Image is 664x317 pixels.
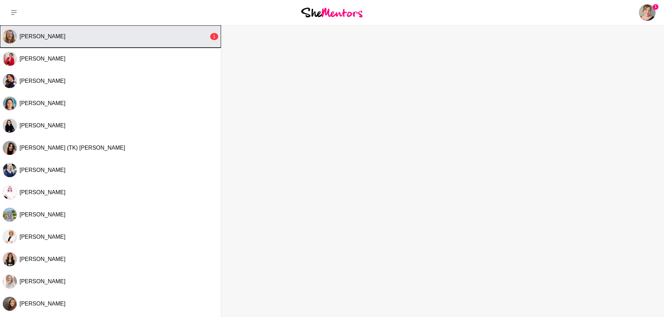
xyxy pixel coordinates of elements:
[20,78,66,84] span: [PERSON_NAME]
[653,4,658,10] span: 1
[3,230,17,244] img: K
[20,256,66,262] span: [PERSON_NAME]
[3,141,17,155] img: T
[3,74,17,88] img: R
[20,189,66,195] span: [PERSON_NAME]
[210,33,218,40] div: 1
[3,208,17,222] img: C
[3,163,17,177] img: A
[3,52,17,66] img: K
[3,275,17,288] img: D
[3,297,17,311] div: Ashleigh Charles
[3,141,17,155] div: Taliah-Kate (TK) Byron
[20,301,66,307] span: [PERSON_NAME]
[3,252,17,266] div: Mariana Queiroz
[3,74,17,88] div: Richa Joshi
[3,119,17,133] img: K
[20,145,125,151] span: [PERSON_NAME] (TK) [PERSON_NAME]
[301,8,362,17] img: She Mentors Logo
[20,33,66,39] span: [PERSON_NAME]
[3,30,17,43] img: T
[3,208,17,222] div: Claudia Hofmaier
[3,96,17,110] div: Lily Rudolph
[20,278,66,284] span: [PERSON_NAME]
[20,212,66,217] span: [PERSON_NAME]
[3,252,17,266] img: M
[3,230,17,244] div: Kat Millar
[639,4,656,21] a: Ruth Slade1
[3,119,17,133] div: Kanak Kiran
[20,56,66,62] span: [PERSON_NAME]
[3,30,17,43] div: Tammy McCann
[639,4,656,21] img: Ruth Slade
[20,122,66,128] span: [PERSON_NAME]
[3,163,17,177] div: Athena Daniels
[3,96,17,110] img: L
[20,234,66,240] span: [PERSON_NAME]
[20,100,66,106] span: [PERSON_NAME]
[3,52,17,66] div: Kat Milner
[3,275,17,288] div: Deborah Daly
[20,167,66,173] span: [PERSON_NAME]
[3,297,17,311] img: A
[3,185,17,199] img: L
[3,185,17,199] div: Lorraine Hamilton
